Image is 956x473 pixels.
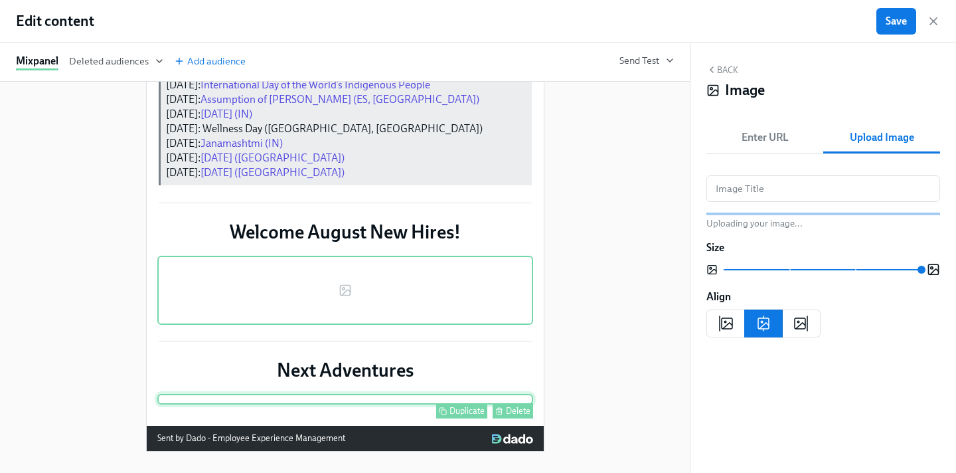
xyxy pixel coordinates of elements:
[725,80,765,100] h4: Image
[157,431,345,446] div: Sent by Dado - Employee Experience Management
[706,359,940,373] div: Block ID: TuVMyJvnP
[157,219,533,245] div: Welcome August New Hires!
[16,54,58,70] div: Mixpanel
[449,406,485,416] div: Duplicate
[793,316,809,331] svg: Right
[174,54,246,68] span: Add audience
[917,266,925,274] span: Image Size
[157,357,533,383] div: Next Adventures
[756,316,771,331] svg: Center
[157,31,533,187] div: Cultural Observances|Benefits|Time Off|Work-Life Balance|CRGs [DATE]:[DATE] (SG) [DATE]:Internati...
[436,403,487,419] button: Duplicate
[744,310,783,337] button: center aligned
[706,64,738,75] button: Back
[16,11,94,31] h1: Edit content
[506,406,530,416] div: Delete
[157,394,533,405] div: Duplicate Delete
[706,310,821,337] div: image alignment
[69,54,163,68] span: Deleted audiences
[718,316,734,331] svg: Left
[492,434,532,444] img: Dado
[619,54,674,67] button: Send Test
[706,240,724,255] label: Size
[886,15,907,28] span: Save
[174,54,246,70] button: Add audience
[706,310,745,337] button: left aligned
[831,128,932,147] span: Upload Image
[493,403,533,419] button: Delete
[714,128,815,147] span: Enter URL
[876,8,916,35] button: Save
[69,54,163,70] button: Deleted audiences
[782,310,821,337] button: right aligned
[706,217,940,230] p: Uploading your image...
[706,290,731,304] label: Align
